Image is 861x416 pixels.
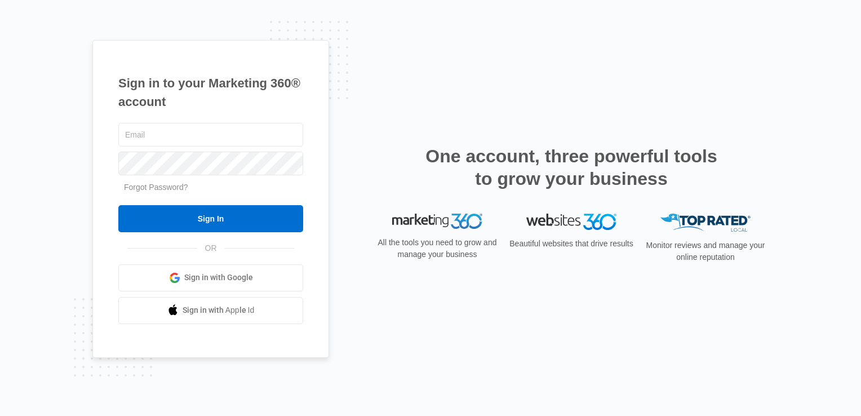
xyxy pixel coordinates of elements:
[118,123,303,147] input: Email
[118,264,303,291] a: Sign in with Google
[118,205,303,232] input: Sign In
[392,214,482,229] img: Marketing 360
[508,238,634,250] p: Beautiful websites that drive results
[184,272,253,284] span: Sign in with Google
[526,214,616,230] img: Websites 360
[118,74,303,111] h1: Sign in to your Marketing 360® account
[422,145,721,190] h2: One account, three powerful tools to grow your business
[183,304,255,316] span: Sign in with Apple Id
[197,242,225,254] span: OR
[374,237,500,260] p: All the tools you need to grow and manage your business
[124,183,188,192] a: Forgot Password?
[642,240,769,263] p: Monitor reviews and manage your online reputation
[118,297,303,324] a: Sign in with Apple Id
[660,214,751,232] img: Top Rated Local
